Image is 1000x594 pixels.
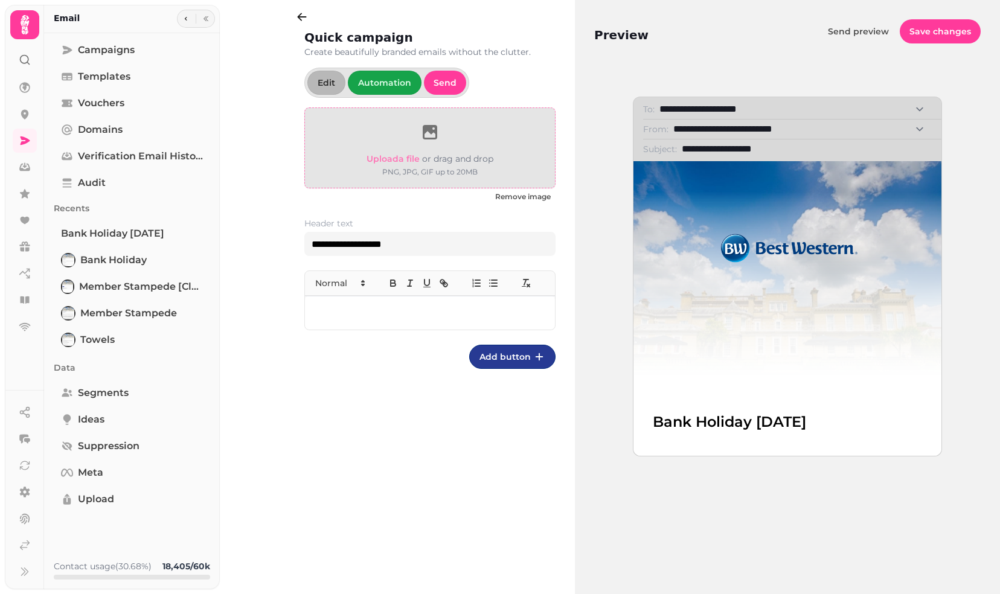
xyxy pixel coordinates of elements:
[54,461,210,485] a: Meta
[62,334,74,346] img: Towels
[78,43,135,57] span: Campaigns
[367,166,493,178] p: PNG, JPG, GIF up to 20MB
[79,279,203,294] span: Member Stampede [clone]
[80,306,177,321] span: Member Stampede
[495,193,551,200] span: Remove image
[818,19,899,43] button: Send preview
[54,487,210,511] a: Upload
[62,281,73,293] img: Member Stampede [clone]
[54,301,210,325] a: Member StampedeMember Stampede
[318,78,335,87] span: Edit
[367,153,420,164] span: Upload a file
[78,149,203,164] span: Verification email history
[54,65,210,89] a: Templates
[54,560,152,572] p: Contact usage (30.68%)
[62,307,74,319] img: Member Stampede
[54,118,210,142] a: Domains
[643,123,668,135] label: From:
[80,253,147,267] span: Bank Holiday
[594,27,649,43] h2: Preview
[54,197,210,219] p: Recents
[54,248,210,272] a: Bank HolidayBank Holiday
[80,333,115,347] span: Towels
[54,357,210,378] p: Data
[78,412,104,427] span: Ideas
[424,71,466,95] button: Send
[643,103,655,115] label: To:
[54,38,210,62] a: Campaigns
[78,123,123,137] span: Domains
[54,12,80,24] h2: Email
[307,71,345,95] button: Edit
[54,275,210,299] a: Member Stampede [clone]Member Stampede [clone]
[54,434,210,458] a: Suppression
[78,96,124,110] span: Vouchers
[304,29,536,46] h2: Quick campaign
[62,254,74,266] img: Bank Holiday
[78,176,106,190] span: Audit
[54,91,210,115] a: Vouchers
[78,492,114,506] span: Upload
[490,191,556,203] button: Remove image
[909,27,971,36] span: Save changes
[643,143,677,155] label: Subject:
[304,217,556,229] label: Header text
[304,46,556,58] p: Create beautifully branded emails without the clutter.
[44,33,220,551] nav: Tabs
[78,465,103,480] span: Meta
[162,561,210,572] b: 18,405 / 60k
[469,345,556,369] button: Add button
[54,222,210,246] a: Bank Holiday [DATE]
[61,226,164,241] span: Bank Holiday [DATE]
[78,386,129,400] span: Segments
[54,171,210,195] a: Audit
[54,144,210,168] a: Verification email history
[479,353,531,361] span: Add button
[434,78,457,87] span: Send
[78,439,139,453] span: Suppression
[828,27,889,36] span: Send preview
[54,328,210,352] a: TowelsTowels
[78,69,130,84] span: Templates
[715,171,860,325] img: branding-header
[653,412,922,432] h1: Bank Holiday [DATE]
[54,381,210,405] a: Segments
[348,71,421,95] button: Automation
[420,152,493,166] p: or drag and drop
[54,407,210,432] a: Ideas
[358,78,411,87] span: Automation
[900,19,981,43] button: Save changes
